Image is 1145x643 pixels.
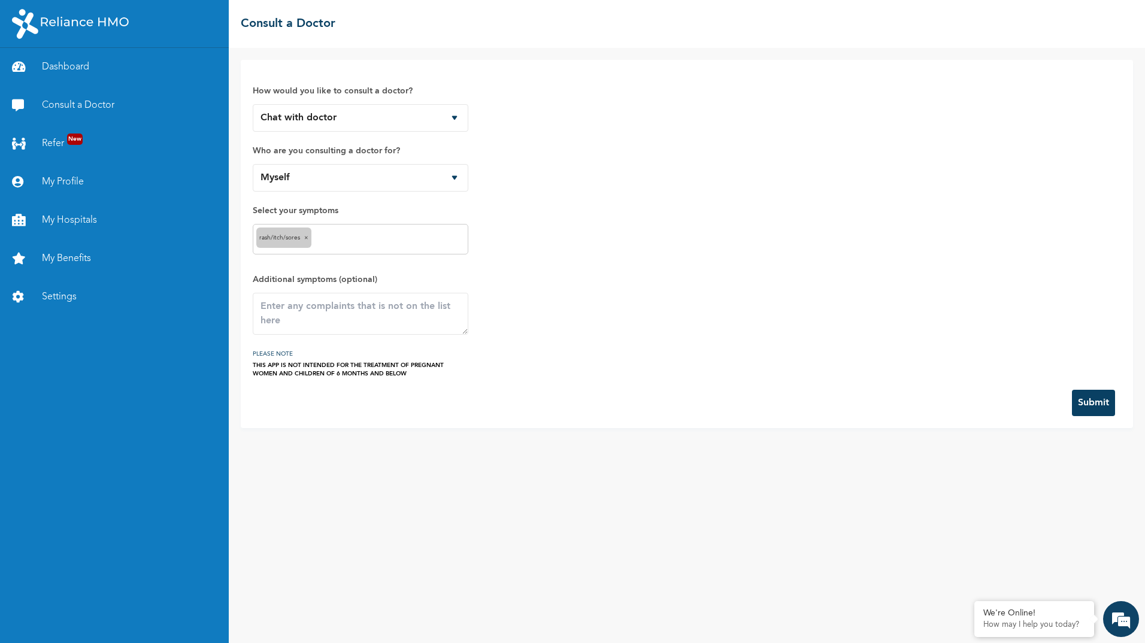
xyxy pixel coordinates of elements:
img: RelianceHMO's Logo [12,9,129,39]
h3: PLEASE NOTE [253,347,468,361]
button: Submit [1072,390,1115,416]
div: Rash/Itch/Sores [256,228,311,248]
label: Additional symptoms (optional) [253,272,468,287]
div: THIS APP IS NOT INTENDED FOR THE TREATMENT OF PREGNANT WOMEN AND CHILDREN OF 6 MONTHS AND BELOW [253,361,468,378]
span: New [67,134,83,145]
h2: Consult a Doctor [241,15,335,33]
label: Select your symptoms [253,204,468,218]
label: How would you like to consult a doctor? [253,84,468,98]
span: × [304,235,308,241]
p: How may I help you today? [983,620,1085,630]
label: Who are you consulting a doctor for? [253,144,468,158]
div: We're Online! [983,608,1085,618]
